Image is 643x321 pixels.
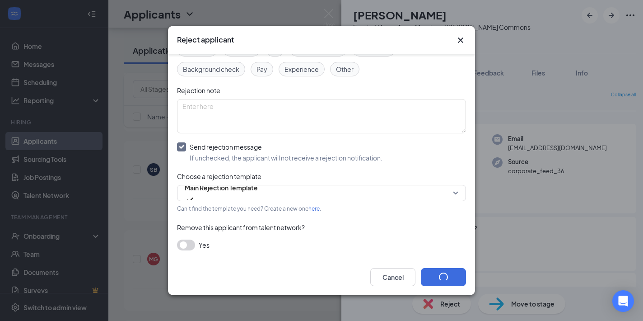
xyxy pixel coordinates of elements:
span: Can't find the template you need? Create a new one . [177,205,321,212]
button: Close [455,35,466,46]
span: Background check [183,64,239,74]
span: Other [336,64,354,74]
span: Rejection note [177,86,220,94]
span: Yes [199,240,210,250]
span: Main Rejection Template [185,181,258,194]
span: Choose a rejection template [177,172,261,180]
span: Remove this applicant from talent network? [177,223,305,231]
button: Cancel [370,268,415,286]
svg: Checkmark [185,194,196,205]
span: Experience [284,64,319,74]
span: Pay [256,64,267,74]
a: here [308,205,320,212]
div: Open Intercom Messenger [612,290,634,312]
svg: Cross [455,35,466,46]
h3: Reject applicant [177,35,234,45]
